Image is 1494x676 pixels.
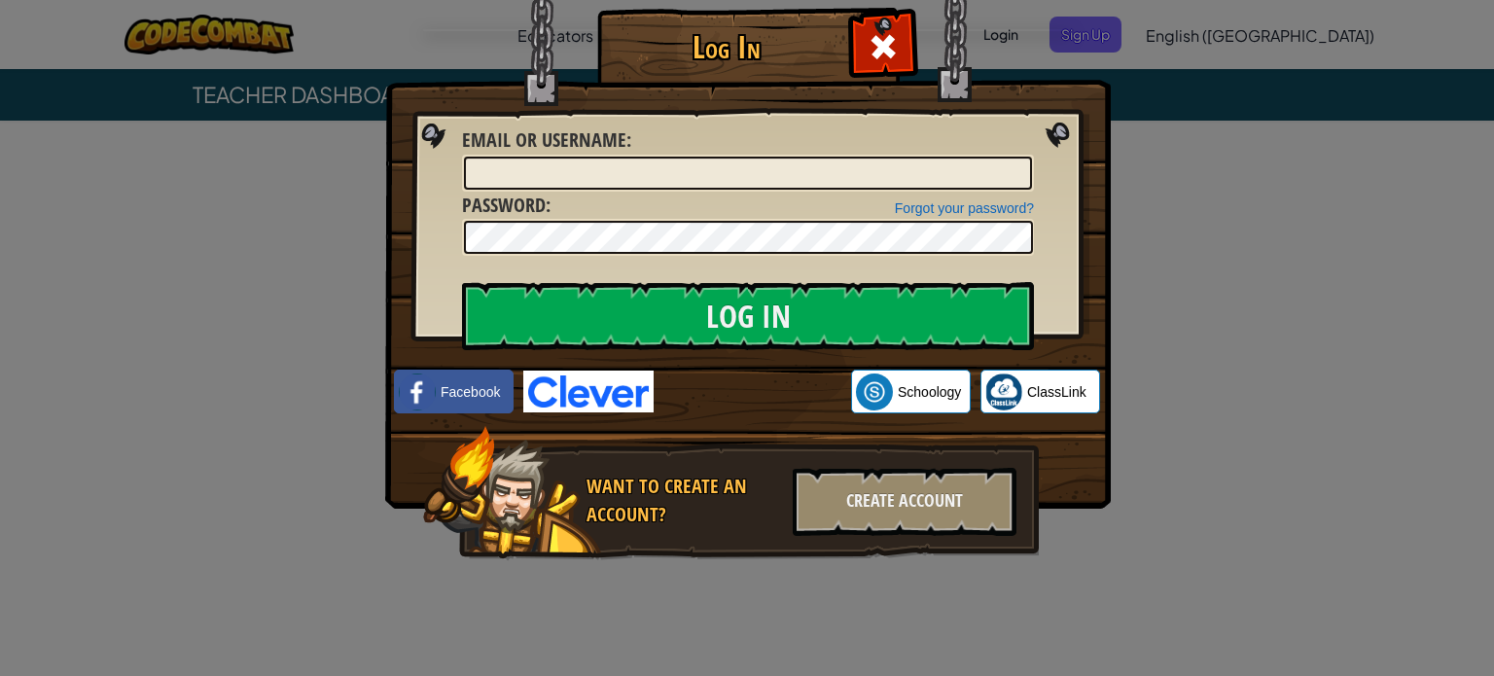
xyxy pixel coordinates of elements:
img: classlink-logo-small.png [985,374,1022,410]
img: facebook_small.png [399,374,436,410]
h1: Log In [602,30,850,64]
div: Want to create an account? [587,473,781,528]
span: ClassLink [1027,382,1086,402]
img: clever-logo-blue.png [523,371,654,412]
span: Schoology [898,382,961,402]
div: Create Account [793,468,1016,536]
img: schoology.png [856,374,893,410]
label: : [462,126,631,155]
iframe: Sign in with Google Button [654,371,851,413]
span: Email or Username [462,126,626,153]
span: Facebook [441,382,500,402]
input: Log In [462,282,1034,350]
span: Password [462,192,546,218]
a: Forgot your password? [895,200,1034,216]
label: : [462,192,551,220]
